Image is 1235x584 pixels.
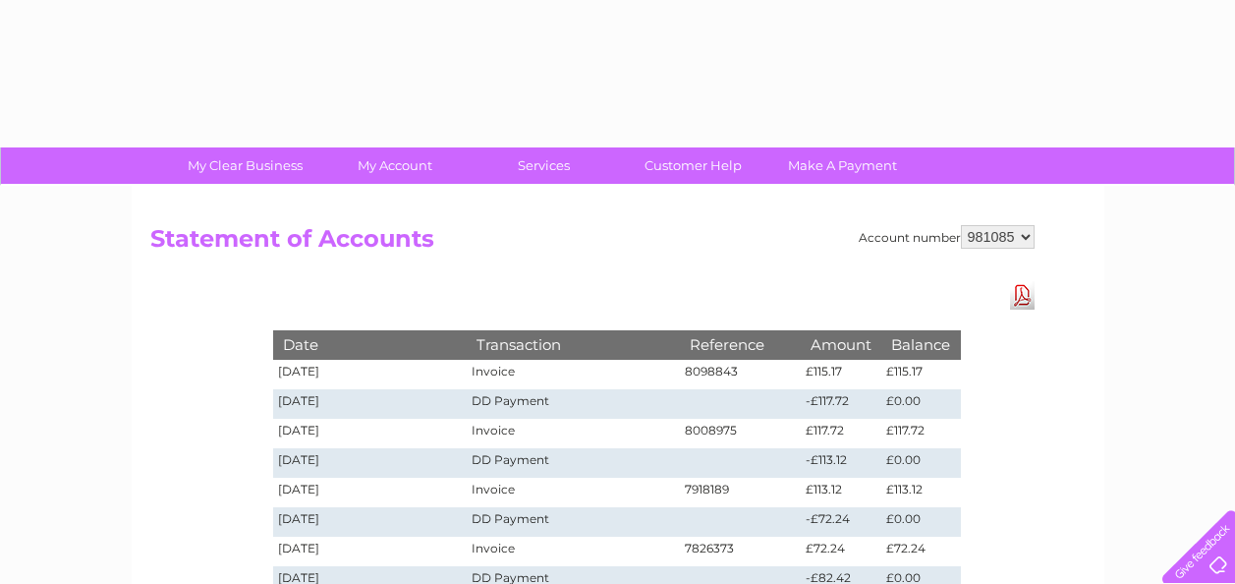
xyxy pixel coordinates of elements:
td: Invoice [467,478,679,507]
td: [DATE] [273,419,468,448]
td: DD Payment [467,507,679,537]
td: £72.24 [801,537,881,566]
th: Date [273,330,468,359]
td: £115.17 [801,360,881,389]
td: DD Payment [467,389,679,419]
td: 8098843 [680,360,802,389]
td: 7826373 [680,537,802,566]
th: Balance [881,330,960,359]
th: Amount [801,330,881,359]
td: 7918189 [680,478,802,507]
td: [DATE] [273,507,468,537]
a: Services [463,147,625,184]
td: [DATE] [273,360,468,389]
td: Invoice [467,360,679,389]
a: My Account [313,147,476,184]
td: £72.24 [881,537,960,566]
td: Invoice [467,419,679,448]
td: [DATE] [273,478,468,507]
td: [DATE] [273,537,468,566]
td: -£117.72 [801,389,881,419]
td: £113.12 [801,478,881,507]
td: £117.72 [881,419,960,448]
td: £115.17 [881,360,960,389]
th: Reference [680,330,802,359]
td: [DATE] [273,389,468,419]
th: Transaction [467,330,679,359]
td: £0.00 [881,389,960,419]
a: My Clear Business [164,147,326,184]
td: £113.12 [881,478,960,507]
td: £0.00 [881,507,960,537]
td: -£113.12 [801,448,881,478]
td: -£72.24 [801,507,881,537]
a: Download Pdf [1010,281,1035,310]
td: Invoice [467,537,679,566]
div: Account number [859,225,1035,249]
td: [DATE] [273,448,468,478]
a: Customer Help [612,147,774,184]
td: DD Payment [467,448,679,478]
h2: Statement of Accounts [150,225,1035,263]
td: £117.72 [801,419,881,448]
a: Make A Payment [761,147,924,184]
td: 8008975 [680,419,802,448]
td: £0.00 [881,448,960,478]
